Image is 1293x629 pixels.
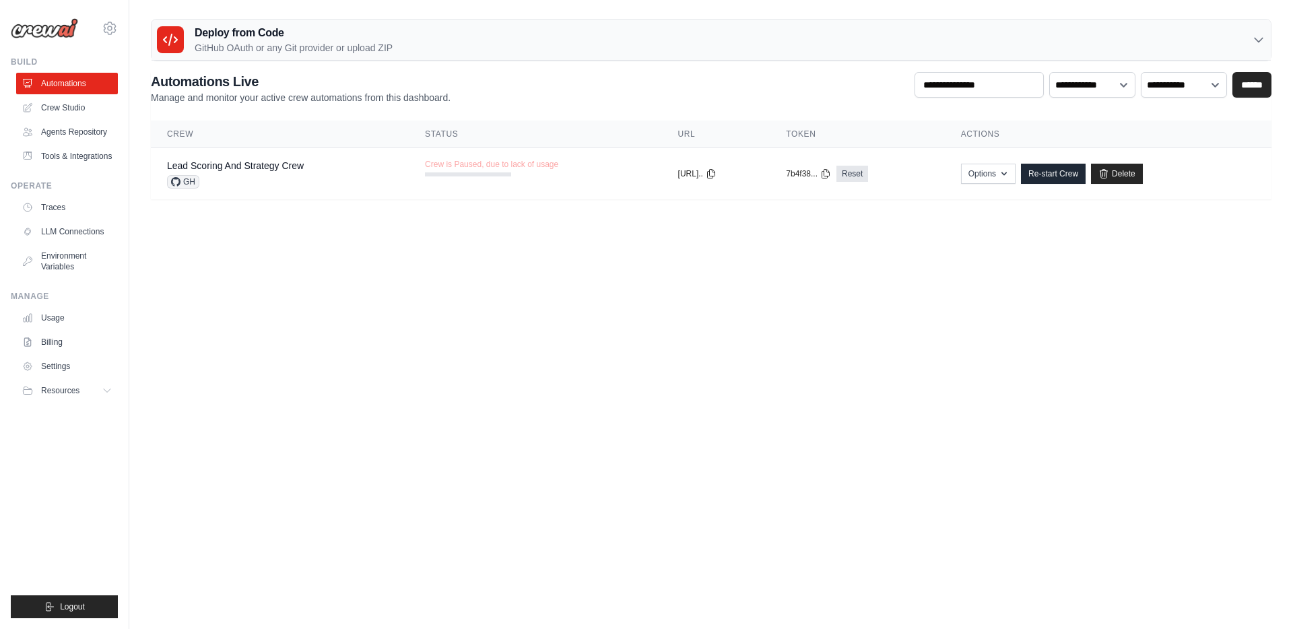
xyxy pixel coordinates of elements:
p: Manage and monitor your active crew automations from this dashboard. [151,91,451,104]
span: GH [167,175,199,189]
a: Billing [16,331,118,353]
h3: Deploy from Code [195,25,393,41]
a: Agents Repository [16,121,118,143]
th: URL [662,121,770,148]
div: Operate [11,180,118,191]
a: Lead Scoring And Strategy Crew [167,160,304,171]
iframe: Chat Widget [1226,564,1293,629]
a: Re-start Crew [1021,164,1086,184]
a: Environment Variables [16,245,118,277]
a: Usage [16,307,118,329]
div: Build [11,57,118,67]
button: Logout [11,595,118,618]
div: Manage [11,291,118,302]
span: Resources [41,385,79,396]
p: GitHub OAuth or any Git provider or upload ZIP [195,41,393,55]
a: Traces [16,197,118,218]
button: Options [961,164,1016,184]
a: Tools & Integrations [16,145,118,167]
a: Settings [16,356,118,377]
button: 7b4f38... [786,168,831,179]
span: Logout [60,601,85,612]
th: Crew [151,121,409,148]
th: Token [770,121,944,148]
h2: Automations Live [151,72,451,91]
button: Resources [16,380,118,401]
a: Reset [836,166,868,182]
th: Status [409,121,661,148]
a: LLM Connections [16,221,118,242]
a: Automations [16,73,118,94]
span: Crew is Paused, due to lack of usage [425,159,558,170]
a: Delete [1091,164,1143,184]
img: Logo [11,18,78,38]
a: Crew Studio [16,97,118,119]
th: Actions [945,121,1271,148]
